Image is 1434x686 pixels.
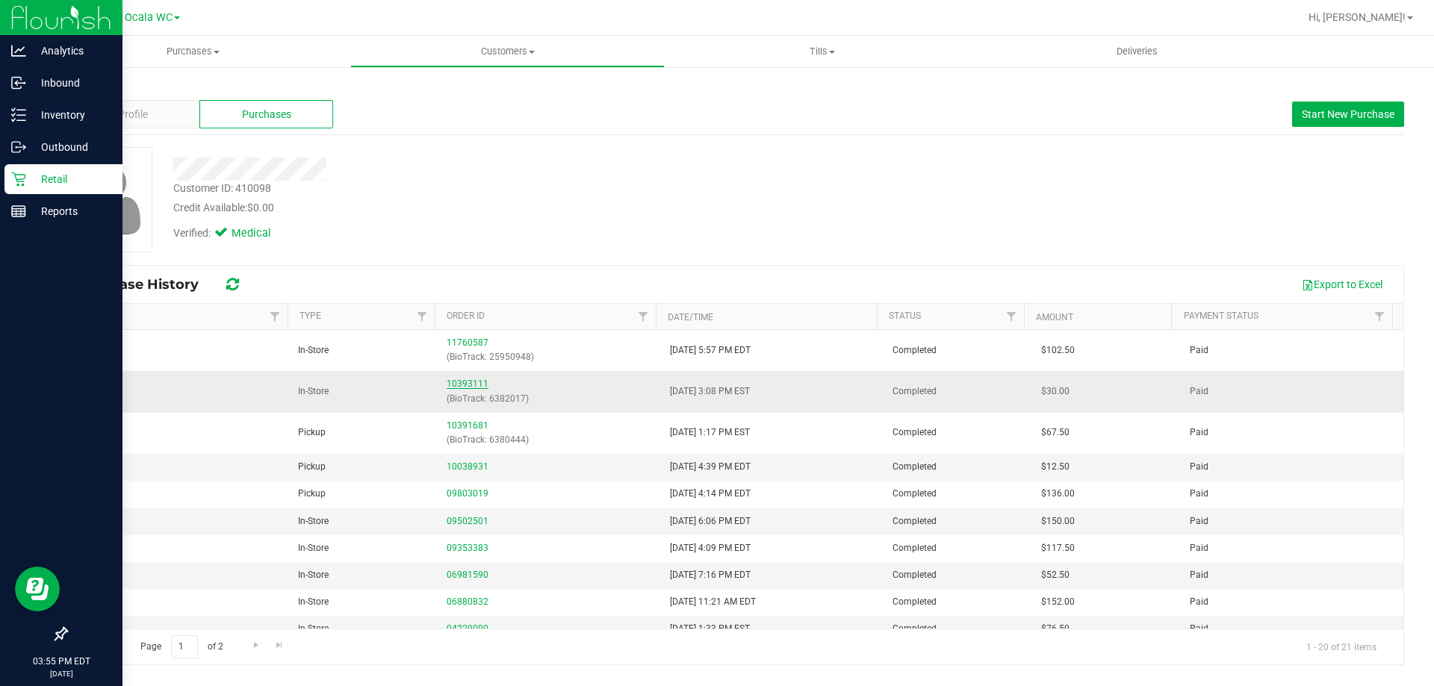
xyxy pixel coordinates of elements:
[263,304,288,329] a: Filter
[1190,487,1208,501] span: Paid
[351,45,664,58] span: Customers
[173,225,291,242] div: Verified:
[298,568,329,582] span: In-Store
[668,312,713,322] a: Date/Time
[670,595,756,609] span: [DATE] 11:21 AM EDT
[1190,460,1208,474] span: Paid
[298,514,329,528] span: In-Store
[1041,384,1070,399] span: $30.00
[298,595,329,609] span: In-Store
[670,487,751,501] span: [DATE] 4:14 PM EDT
[893,384,937,399] span: Completed
[893,541,937,555] span: Completed
[269,635,291,655] a: Go to the last page
[298,425,326,440] span: Pickup
[889,311,921,321] a: Status
[298,541,329,555] span: In-Store
[665,36,979,67] a: Tills
[173,181,271,196] div: Customer ID: 410098
[26,42,116,60] p: Analytics
[78,276,214,293] span: Purchase History
[1041,514,1075,528] span: $150.00
[893,595,937,609] span: Completed
[36,45,350,58] span: Purchases
[1190,622,1208,636] span: Paid
[893,425,937,440] span: Completed
[410,304,435,329] a: Filter
[11,75,26,90] inline-svg: Inbound
[1041,343,1075,358] span: $102.50
[1096,45,1178,58] span: Deliveries
[11,43,26,58] inline-svg: Analytics
[1041,541,1075,555] span: $117.50
[298,487,326,501] span: Pickup
[447,543,488,553] a: 09353383
[298,622,329,636] span: In-Store
[665,45,978,58] span: Tills
[247,202,274,213] span: $0.00
[893,514,937,528] span: Completed
[1041,595,1075,609] span: $152.00
[999,304,1024,329] a: Filter
[631,304,656,329] a: Filter
[980,36,1294,67] a: Deliveries
[893,568,937,582] span: Completed
[1190,541,1208,555] span: Paid
[447,378,488,389] a: 10393111
[350,36,665,67] a: Customers
[11,172,26,187] inline-svg: Retail
[670,514,751,528] span: [DATE] 6:06 PM EDT
[299,311,321,321] a: Type
[125,11,173,24] span: Ocala WC
[26,74,116,92] p: Inbound
[11,107,26,122] inline-svg: Inventory
[173,200,831,216] div: Credit Available:
[893,343,937,358] span: Completed
[1309,11,1406,23] span: Hi, [PERSON_NAME]!
[447,623,488,634] a: 04229090
[1190,425,1208,440] span: Paid
[670,622,750,636] span: [DATE] 1:33 PM EST
[447,570,488,580] a: 06981590
[1041,622,1070,636] span: $76.50
[1036,312,1073,322] a: Amount
[26,202,116,220] p: Reports
[128,635,235,658] span: Page of 2
[15,567,60,611] iframe: Resource center
[11,140,26,155] inline-svg: Outbound
[1041,425,1070,440] span: $67.50
[893,460,937,474] span: Completed
[298,384,329,399] span: In-Store
[26,138,116,156] p: Outbound
[1041,487,1075,501] span: $136.00
[1190,568,1208,582] span: Paid
[447,337,488,348] a: 11760587
[1190,343,1208,358] span: Paid
[298,460,326,474] span: Pickup
[7,668,116,679] p: [DATE]
[670,343,751,358] span: [DATE] 5:57 PM EDT
[1190,595,1208,609] span: Paid
[118,107,148,122] span: Profile
[245,635,267,655] a: Go to the next page
[893,487,937,501] span: Completed
[1292,272,1392,297] button: Export to Excel
[26,170,116,188] p: Retail
[1190,514,1208,528] span: Paid
[1302,108,1394,120] span: Start New Purchase
[11,204,26,219] inline-svg: Reports
[298,343,329,358] span: In-Store
[447,516,488,526] a: 09502501
[447,350,651,364] p: (BioTrack: 25950948)
[1368,304,1392,329] a: Filter
[447,488,488,499] a: 09803019
[447,392,651,406] p: (BioTrack: 6382017)
[447,433,651,447] p: (BioTrack: 6380444)
[447,596,488,607] a: 06880832
[893,622,937,636] span: Completed
[447,311,485,321] a: Order ID
[1190,384,1208,399] span: Paid
[670,425,750,440] span: [DATE] 1:17 PM EST
[1292,102,1404,127] button: Start New Purchase
[670,460,751,474] span: [DATE] 4:39 PM EDT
